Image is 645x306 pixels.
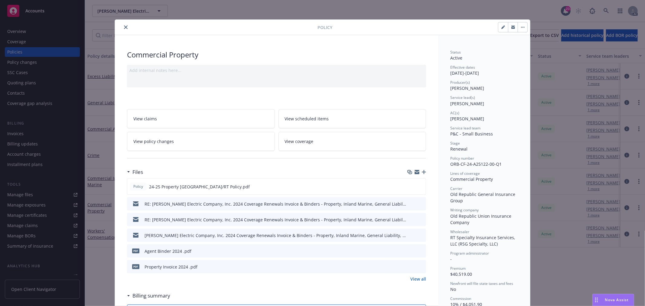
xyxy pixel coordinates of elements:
[450,251,489,256] span: Program administrator
[285,138,314,145] span: View coverage
[592,294,634,306] button: Nova Assist
[450,125,480,131] span: Service lead team
[127,109,275,128] a: View claims
[450,171,480,176] span: Lines of coverage
[132,249,139,253] span: pdf
[450,186,462,191] span: Carrier
[145,201,406,207] div: RE: [PERSON_NAME] Electric Company, Inc. 2024 Coverage Renewals Invoice & Binders - Property, Inl...
[127,50,426,60] div: Commercial Property
[450,131,493,137] span: P&C - Small Business
[127,292,170,300] div: Billing summary
[279,109,426,128] a: View scheduled items
[450,281,513,286] span: Newfront will file state taxes and fees
[122,24,129,31] button: close
[450,85,484,91] span: [PERSON_NAME]
[127,168,143,176] div: Files
[132,292,170,300] h3: Billing summary
[450,229,469,234] span: Wholesaler
[132,264,139,269] span: pdf
[450,101,484,106] span: [PERSON_NAME]
[450,266,466,271] span: Premium
[145,248,191,254] div: Agent Binder 2024 .pdf
[279,132,426,151] a: View coverage
[149,184,250,190] span: 24-25 Property [GEOGRAPHIC_DATA]/RT Policy.pdf
[450,235,516,247] span: RT Specialty Insurance Services, LLC (RSG Specialty, LLC)
[133,116,157,122] span: View claims
[450,50,461,55] span: Status
[593,294,600,306] div: Drag to move
[450,65,475,70] span: Effective dates
[450,271,472,277] span: $40,519.00
[450,141,460,146] span: Stage
[605,297,629,302] span: Nova Assist
[145,216,406,223] div: RE: [PERSON_NAME] Electric Company, Inc. 2024 Coverage Renewals Invoice & Binders - Property, Inl...
[450,296,471,301] span: Commission
[145,264,197,270] div: Property Invoice 2024 .pdf
[450,65,518,76] div: [DATE] - [DATE]
[418,184,423,190] button: preview file
[450,191,516,203] span: Old Republic General Insurance Group
[132,184,144,189] span: Policy
[450,146,467,152] span: Renewal
[409,248,413,254] button: download file
[408,184,413,190] button: download file
[418,232,424,239] button: preview file
[450,156,474,161] span: Policy number
[129,67,424,73] div: Add internal notes here...
[450,207,479,213] span: Writing company
[318,24,332,31] span: Policy
[450,80,470,85] span: Producer(s)
[133,138,174,145] span: View policy changes
[127,132,275,151] a: View policy changes
[409,201,413,207] button: download file
[145,232,406,239] div: [PERSON_NAME] Electric Company, Inc. 2024 Coverage Renewals Invoice & Binders - Property, Inland ...
[409,232,413,239] button: download file
[410,276,426,282] a: View all
[450,55,462,61] span: Active
[418,201,424,207] button: preview file
[409,264,413,270] button: download file
[450,95,475,100] span: Service lead(s)
[418,264,424,270] button: preview file
[450,256,452,262] span: -
[450,161,502,167] span: ORB-CF-24-A25122-00-Q1
[450,286,456,292] span: No
[409,216,413,223] button: download file
[450,176,493,182] span: Commercial Property
[450,213,513,225] span: Old Republic Union Insurance Company
[285,116,329,122] span: View scheduled items
[450,110,459,116] span: AC(s)
[418,216,424,223] button: preview file
[450,116,484,122] span: [PERSON_NAME]
[132,168,143,176] h3: Files
[418,248,424,254] button: preview file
